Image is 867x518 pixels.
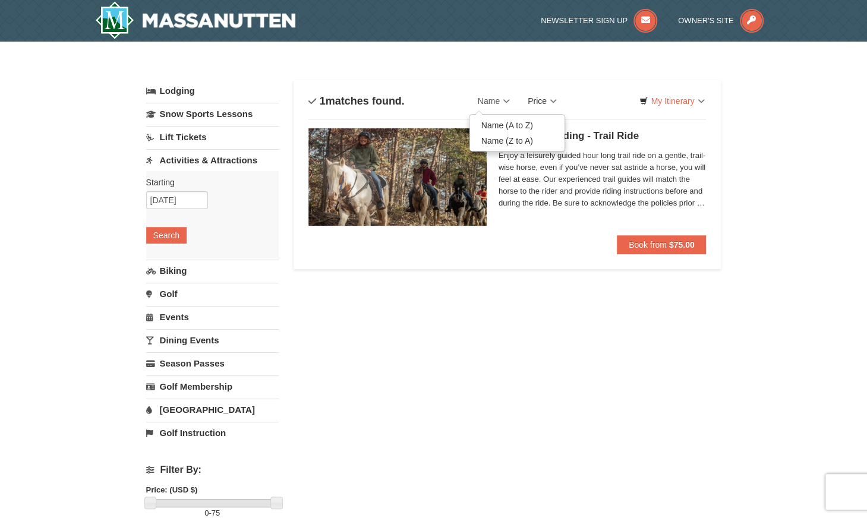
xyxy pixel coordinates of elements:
img: 21584748-79-4e8ac5ed.jpg [308,128,487,226]
a: Massanutten Resort [95,1,296,39]
a: Golf [146,283,279,305]
h4: matches found. [308,95,405,107]
strong: $75.00 [669,240,695,249]
button: Search [146,227,187,244]
span: Owner's Site [678,16,734,25]
a: Golf Membership [146,375,279,397]
span: Book from [629,240,667,249]
h4: Filter By: [146,465,279,475]
label: Starting [146,176,270,188]
span: Enjoy a leisurely guided hour long trail ride on a gentle, trail-wise horse, even if you’ve never... [499,150,707,209]
a: Lodging [146,80,279,102]
a: Season Passes [146,352,279,374]
a: Golf Instruction [146,422,279,444]
a: Price [519,89,566,113]
span: 1 [320,95,326,107]
a: Owner's Site [678,16,764,25]
a: Events [146,306,279,328]
span: 0 [204,508,209,517]
a: Name (A to Z) [469,118,565,133]
img: Massanutten Resort Logo [95,1,296,39]
a: Newsletter Sign Up [541,16,657,25]
a: Lift Tickets [146,126,279,148]
strong: Price: (USD $) [146,485,198,494]
a: Biking [146,260,279,282]
a: My Itinerary [632,92,712,110]
h5: Horseback Riding - Trail Ride [499,130,707,142]
a: Name [469,89,519,113]
a: Snow Sports Lessons [146,103,279,125]
a: Name (Z to A) [469,133,565,149]
button: Book from $75.00 [617,235,707,254]
a: Dining Events [146,329,279,351]
span: Newsletter Sign Up [541,16,628,25]
span: 75 [212,508,220,517]
a: [GEOGRAPHIC_DATA] [146,399,279,421]
a: Activities & Attractions [146,149,279,171]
